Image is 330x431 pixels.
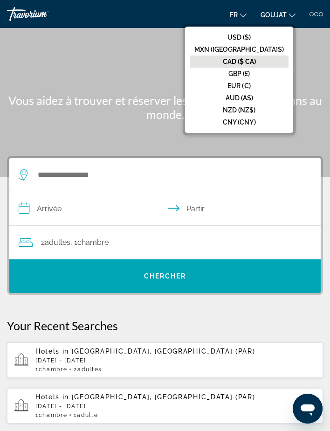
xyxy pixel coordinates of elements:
font: CNY (CN¥) [223,118,256,126]
button: Hotels in [GEOGRAPHIC_DATA], [GEOGRAPHIC_DATA] (PAR)[DATE] - [DATE]1Chambre2Adultes [7,342,323,378]
font: GOUJAT [261,11,287,19]
span: Hotels in [35,393,69,401]
font: Vous aidez à trouver et réserver les meilleures destinations au monde. [8,93,322,121]
button: Voyageurs : 2 adultes, 0 enfants [9,226,321,259]
button: USD ($) [190,31,289,43]
font: , 1 [70,238,77,247]
font: fr [230,11,238,19]
button: CNY (CN¥) [190,116,289,128]
span: Chambre [39,366,68,373]
span: 1 [35,366,67,373]
font: Chercher [144,272,186,280]
button: GBP (£) [190,68,289,80]
button: MXN ([GEOGRAPHIC_DATA]$) [190,43,289,56]
button: Chercher [9,259,321,293]
button: Hotels in [GEOGRAPHIC_DATA], [GEOGRAPHIC_DATA] (PAR)[DATE] - [DATE]1Chambre1Adulte [7,388,323,424]
button: NZD (NZ$) [190,104,289,116]
button: CAD ($ CA) [190,56,289,68]
button: Dates d'arrivée et de départ [9,192,321,226]
font: Chambre [77,238,109,247]
font: CAD ($ CA) [223,58,256,65]
iframe: Bouton de lancement de la fenêtre de messagerie [293,394,323,424]
font: adultes [45,238,70,247]
span: 2 [74,366,102,373]
button: AUD (A$) [190,92,289,104]
button: Changer de devise [261,8,296,21]
font: 2 [41,238,45,247]
span: 1 [74,412,98,418]
div: Widget de recherche [9,158,321,293]
a: Travorium [7,7,77,21]
span: [GEOGRAPHIC_DATA], [GEOGRAPHIC_DATA] (PAR) [72,348,255,355]
p: [DATE] - [DATE] [35,357,316,364]
span: Chambre [39,412,68,418]
p: Your Recent Searches [7,319,323,333]
font: AUD (A$) [226,94,253,102]
font: USD ($) [227,34,251,41]
span: [GEOGRAPHIC_DATA], [GEOGRAPHIC_DATA] (PAR) [72,393,255,401]
font: NZD (NZ$) [223,106,255,114]
p: [DATE] - [DATE] [35,403,316,410]
span: Adulte [77,412,98,418]
font: EUR (€) [227,82,251,90]
font: MXN ([GEOGRAPHIC_DATA]$) [194,46,284,53]
font: GBP (£) [228,70,250,77]
span: 1 [35,412,67,418]
button: EUR (€) [190,80,289,92]
button: Changer de langue [230,8,247,21]
span: Adultes [77,366,102,373]
span: Hotels in [35,348,69,355]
